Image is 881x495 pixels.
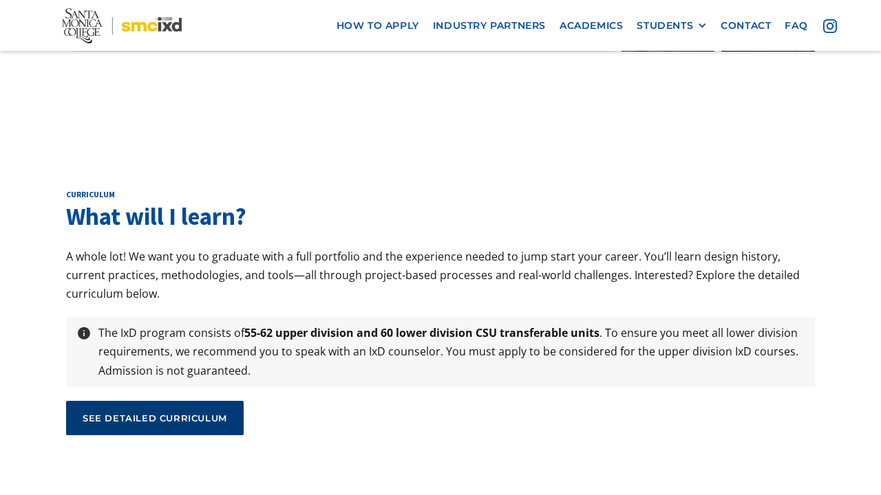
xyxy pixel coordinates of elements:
h2: curriculum [66,189,815,200]
div: STUDENTS [637,20,693,32]
a: how to apply [330,13,426,38]
strong: 55-62 upper division and 60 lower division CSU transferable units [244,325,599,340]
img: icon - instagram [823,19,837,33]
a: Academics [553,13,630,38]
h3: What will I learn? [66,200,815,234]
p: The IxD program consists of . To ensure you meet all lower division requirements, we recommend yo... [92,324,811,380]
a: see detailed curriculum [66,401,244,435]
div: STUDENTS [637,20,707,32]
div: see detailed curriculum [83,412,227,424]
img: Santa Monica College - SMC IxD logo [62,8,182,43]
a: contact [714,13,778,38]
a: faq [778,13,814,38]
p: A whole lot! We want you to graduate with a full portfolio and the experience needed to jump star... [66,247,815,304]
a: industry partners [426,13,553,38]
